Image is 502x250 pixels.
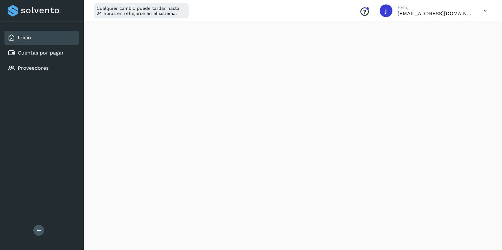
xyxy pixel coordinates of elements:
[18,65,49,71] a: Proveedores
[4,61,79,75] div: Proveedores
[18,35,31,41] a: Inicio
[94,3,189,18] div: Cualquier cambio puede tardar hasta 24 horas en reflejarse en el sistema.
[398,5,474,10] p: Hola,
[4,46,79,60] div: Cuentas por pagar
[398,10,474,16] p: jrodriguez@kalapata.co
[18,50,64,56] a: Cuentas por pagar
[4,31,79,45] div: Inicio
